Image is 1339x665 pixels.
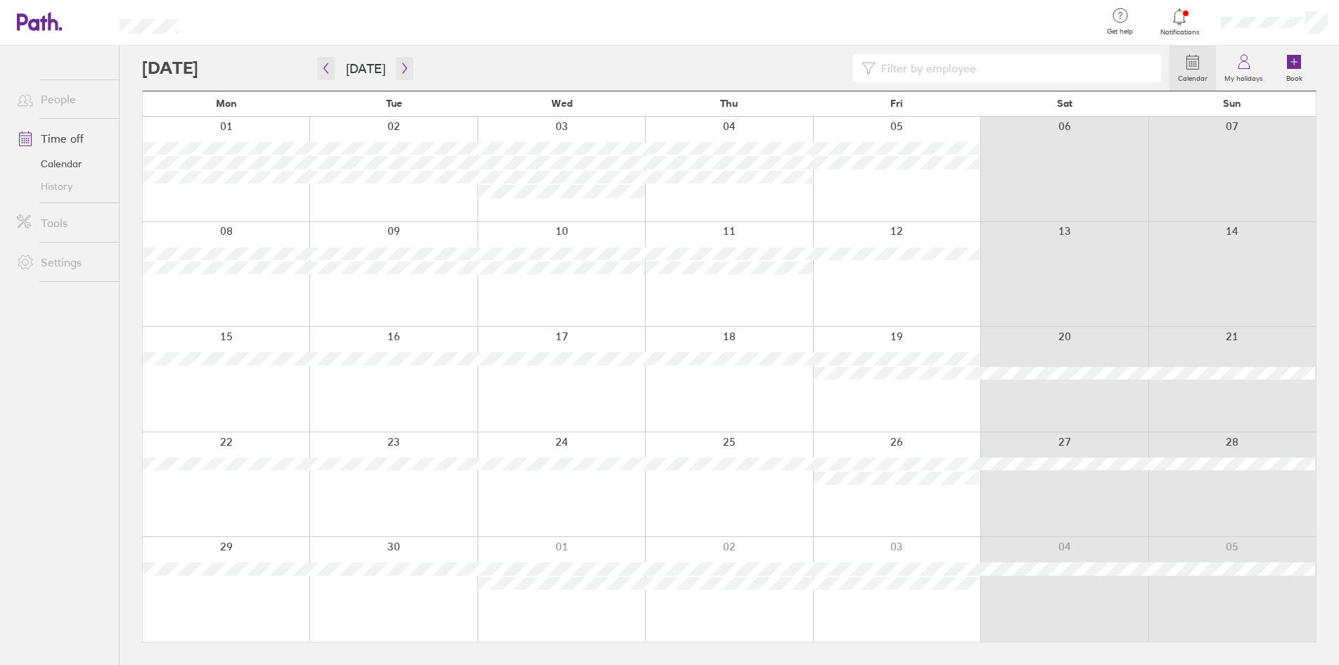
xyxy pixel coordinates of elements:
input: Filter by employee [876,55,1153,82]
span: Tue [386,98,402,109]
button: [DATE] [335,57,397,80]
a: History [6,175,119,198]
span: Fri [890,98,903,109]
span: Get help [1097,27,1143,36]
label: Calendar [1170,70,1216,83]
span: Sun [1223,98,1241,109]
a: My holidays [1216,46,1271,91]
label: Book [1278,70,1311,83]
a: Notifications [1157,7,1203,37]
span: Notifications [1157,28,1203,37]
a: Time off [6,124,119,153]
span: Sat [1057,98,1072,109]
span: Wed [551,98,572,109]
a: Tools [6,209,119,237]
label: My holidays [1216,70,1271,83]
a: Settings [6,248,119,276]
a: Calendar [1170,46,1216,91]
span: Thu [720,98,738,109]
span: Mon [216,98,237,109]
a: Calendar [6,153,119,175]
a: Book [1271,46,1316,91]
a: People [6,85,119,113]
